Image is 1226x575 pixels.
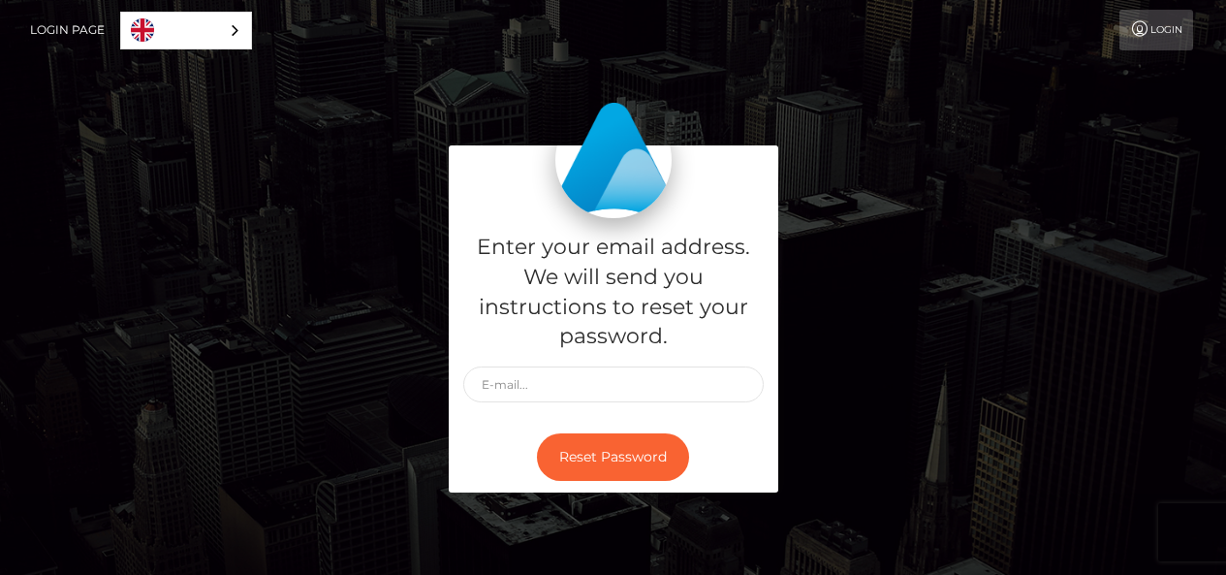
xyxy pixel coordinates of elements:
aside: Language selected: English [120,12,252,49]
img: MassPay Login [555,102,672,218]
button: Reset Password [537,433,689,481]
a: English [121,13,251,48]
h5: Enter your email address. We will send you instructions to reset your password. [463,233,764,352]
input: E-mail... [463,367,764,402]
a: Login [1119,10,1193,50]
div: Language [120,12,252,49]
a: Login Page [30,10,105,50]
